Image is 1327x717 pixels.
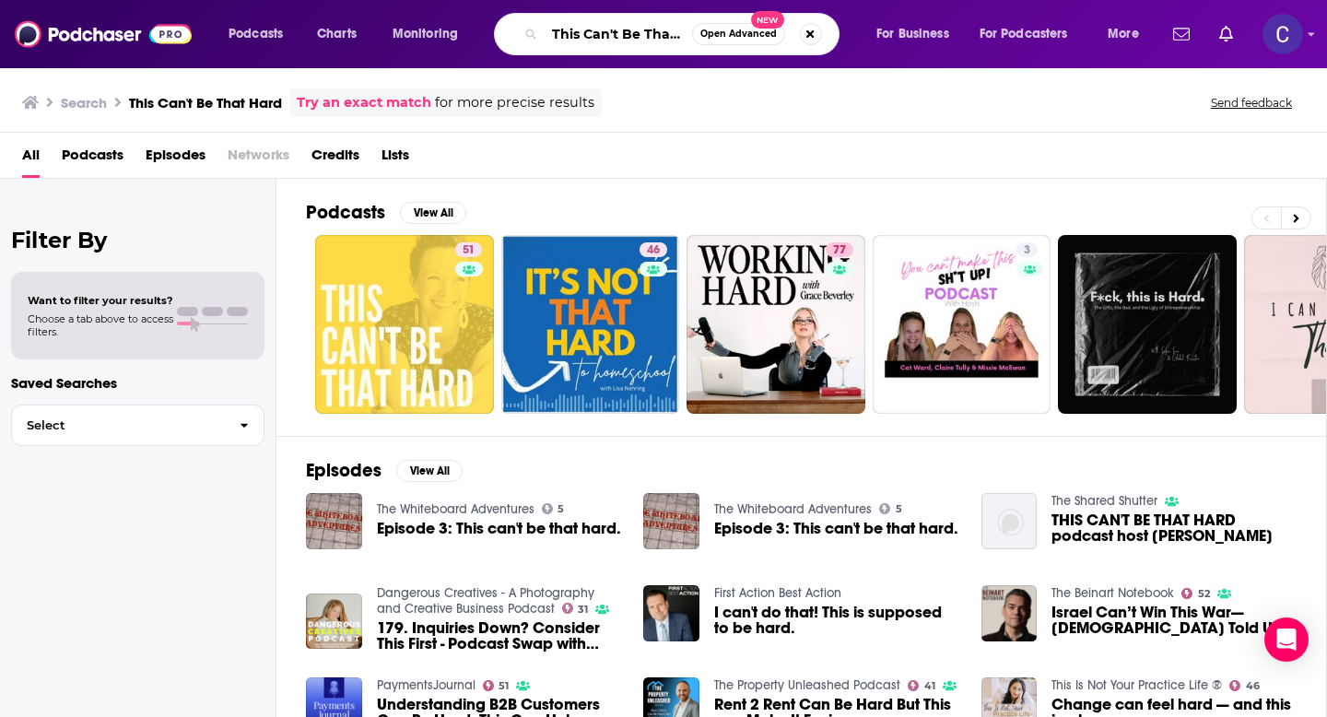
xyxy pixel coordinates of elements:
[435,92,594,113] span: for more precise results
[463,241,475,260] span: 51
[692,23,785,45] button: Open AdvancedNew
[22,140,40,178] a: All
[311,140,359,178] a: Credits
[879,503,902,514] a: 5
[393,21,458,47] span: Monitoring
[1262,14,1303,54] span: Logged in as publicityxxtina
[11,405,264,446] button: Select
[146,140,206,178] a: Episodes
[647,241,660,260] span: 46
[896,505,902,513] span: 5
[687,235,865,414] a: 77
[306,201,385,224] h2: Podcasts
[863,19,972,49] button: open menu
[1024,241,1030,260] span: 3
[643,585,699,641] img: I can't do that! This is supposed to be hard.
[229,21,283,47] span: Podcasts
[545,19,692,49] input: Search podcasts, credits, & more...
[306,493,362,549] img: Episode 3: This can't be that hard.
[873,235,1051,414] a: 3
[968,19,1095,49] button: open menu
[12,419,225,431] span: Select
[382,140,409,178] a: Lists
[315,235,494,414] a: 51
[511,13,857,55] div: Search podcasts, credits, & more...
[1108,21,1139,47] span: More
[396,460,463,482] button: View All
[377,677,476,693] a: PaymentsJournal
[297,92,431,113] a: Try an exact match
[826,242,853,257] a: 77
[11,227,264,253] h2: Filter By
[499,682,509,690] span: 51
[1212,18,1240,50] a: Show notifications dropdown
[1095,19,1162,49] button: open menu
[1051,605,1297,636] span: Israel Can’t Win This War—[DEMOGRAPHIC_DATA] Told Us That From the Beginning
[640,242,667,257] a: 46
[714,501,872,517] a: The Whiteboard Adventures
[1262,14,1303,54] button: Show profile menu
[317,21,357,47] span: Charts
[1051,493,1157,509] a: The Shared Shutter
[228,140,289,178] span: Networks
[1051,677,1222,693] a: This Is Not Your Practice Life ®
[981,493,1038,549] img: THIS CAN'T BE THAT HARD podcast host Annemie Tonken
[980,21,1068,47] span: For Podcasters
[1229,680,1260,691] a: 46
[558,505,564,513] span: 5
[483,680,510,691] a: 51
[377,501,534,517] a: The Whiteboard Adventures
[306,201,466,224] a: PodcastsView All
[11,374,264,392] p: Saved Searches
[1181,588,1210,599] a: 52
[562,603,589,614] a: 31
[216,19,307,49] button: open menu
[377,521,621,536] a: Episode 3: This can't be that hard.
[1166,18,1197,50] a: Show notifications dropdown
[578,605,588,614] span: 31
[377,585,594,617] a: Dangerous Creatives - A Photography and Creative Business Podcast
[700,29,777,39] span: Open Advanced
[501,235,680,414] a: 46
[643,493,699,549] img: Episode 3: This can't be that hard.
[455,242,482,257] a: 51
[1246,682,1260,690] span: 46
[62,140,123,178] a: Podcasts
[306,459,382,482] h2: Episodes
[714,521,958,536] a: Episode 3: This can't be that hard.
[306,594,362,650] img: 179. Inquiries Down? Consider This First - Podcast Swap with Annemie Tonken and the This Can't Be...
[1205,95,1298,111] button: Send feedback
[542,503,565,514] a: 5
[377,620,622,652] a: 179. Inquiries Down? Consider This First - Podcast Swap with Annemie Tonken and the This Can't Be...
[380,19,482,49] button: open menu
[981,585,1038,641] img: Israel Can’t Win This War—Palestinians Told Us That From the Beginning
[1051,512,1297,544] a: THIS CAN'T BE THAT HARD podcast host Annemie Tonken
[1051,605,1297,636] a: Israel Can’t Win This War—Palestinians Told Us That From the Beginning
[876,21,949,47] span: For Business
[714,605,959,636] a: I can't do that! This is supposed to be hard.
[1198,590,1210,598] span: 52
[15,17,192,52] img: Podchaser - Follow, Share and Rate Podcasts
[1051,512,1297,544] span: THIS CAN'T BE THAT HARD podcast host [PERSON_NAME]
[400,202,466,224] button: View All
[714,585,841,601] a: First Action Best Action
[61,94,107,112] h3: Search
[1264,617,1309,662] div: Open Intercom Messenger
[1016,242,1038,257] a: 3
[924,682,935,690] span: 41
[306,459,463,482] a: EpisodesView All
